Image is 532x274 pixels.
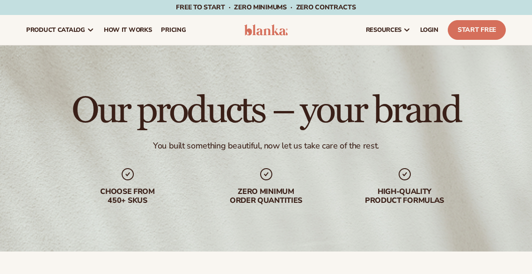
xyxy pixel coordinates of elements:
span: Free to start · ZERO minimums · ZERO contracts [176,3,356,12]
div: Choose from 450+ Skus [68,187,188,205]
a: How It Works [99,15,157,45]
div: Zero minimum order quantities [206,187,326,205]
span: product catalog [26,26,85,34]
a: product catalog [22,15,99,45]
span: resources [366,26,401,34]
div: You built something beautiful, now let us take care of the rest. [153,141,379,151]
a: LOGIN [415,15,443,45]
div: High-quality product formulas [345,187,465,205]
a: pricing [156,15,190,45]
span: How It Works [104,26,152,34]
h1: Our products – your brand [72,92,460,129]
span: LOGIN [420,26,438,34]
span: pricing [161,26,186,34]
a: resources [361,15,415,45]
img: logo [244,24,288,36]
a: Start Free [448,20,506,40]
